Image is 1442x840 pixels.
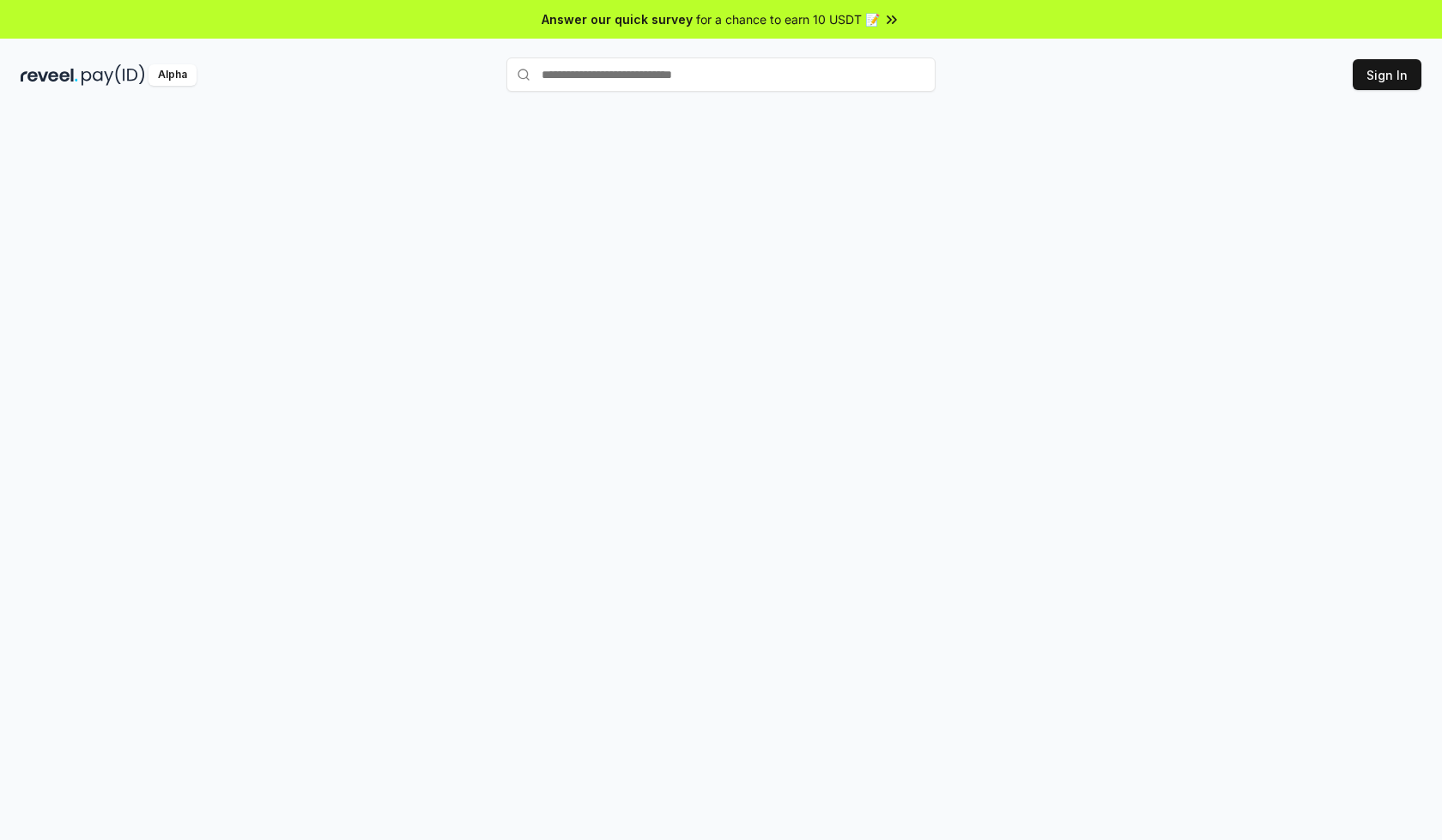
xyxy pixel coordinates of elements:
[1353,59,1421,90] button: Sign In
[21,64,78,86] img: reveel_dark
[696,10,880,28] span: for a chance to earn 10 USDT 📝
[82,64,145,86] img: pay_id
[148,64,197,86] div: Alpha
[542,10,693,28] span: Answer our quick survey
